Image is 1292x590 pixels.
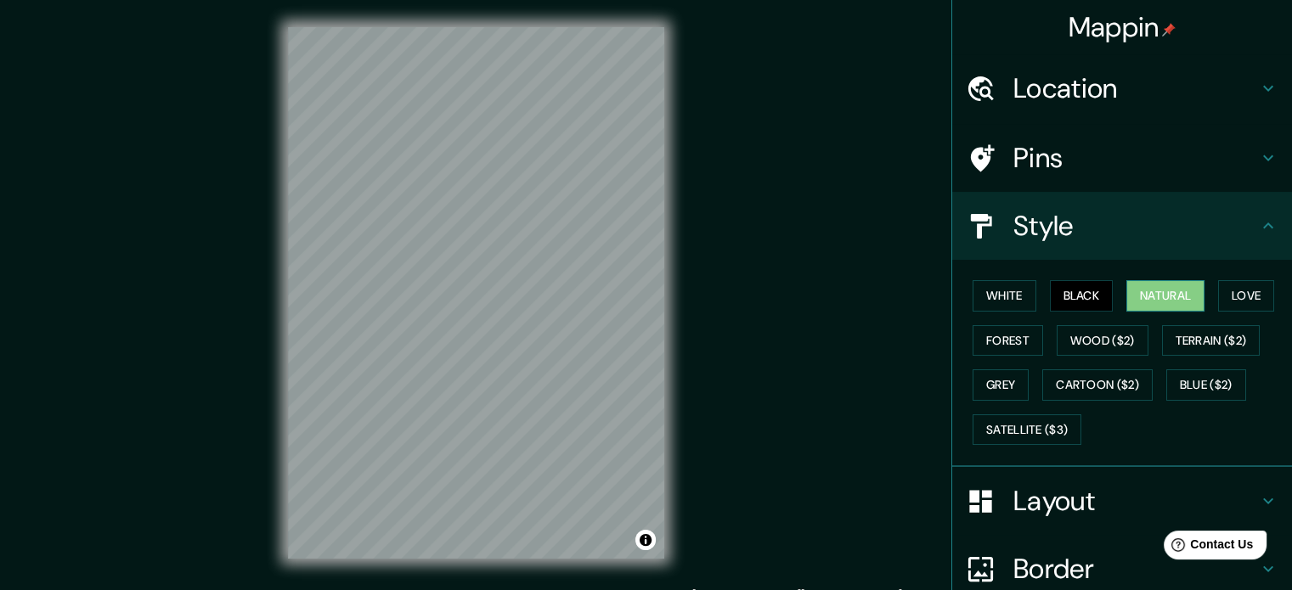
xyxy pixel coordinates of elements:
[952,124,1292,192] div: Pins
[1069,10,1176,44] h4: Mappin
[1162,325,1261,357] button: Terrain ($2)
[1126,280,1205,312] button: Natural
[973,414,1081,446] button: Satellite ($3)
[1218,280,1274,312] button: Love
[1013,209,1258,243] h4: Style
[635,530,656,550] button: Toggle attribution
[952,192,1292,260] div: Style
[952,54,1292,122] div: Location
[973,325,1043,357] button: Forest
[1013,552,1258,586] h4: Border
[1013,484,1258,518] h4: Layout
[288,27,664,559] canvas: Map
[1141,524,1273,571] iframe: Help widget launcher
[1013,71,1258,105] h4: Location
[1042,369,1153,401] button: Cartoon ($2)
[952,467,1292,535] div: Layout
[1166,369,1246,401] button: Blue ($2)
[973,369,1029,401] button: Grey
[1013,141,1258,175] h4: Pins
[973,280,1036,312] button: White
[1050,280,1114,312] button: Black
[1162,23,1176,37] img: pin-icon.png
[1057,325,1148,357] button: Wood ($2)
